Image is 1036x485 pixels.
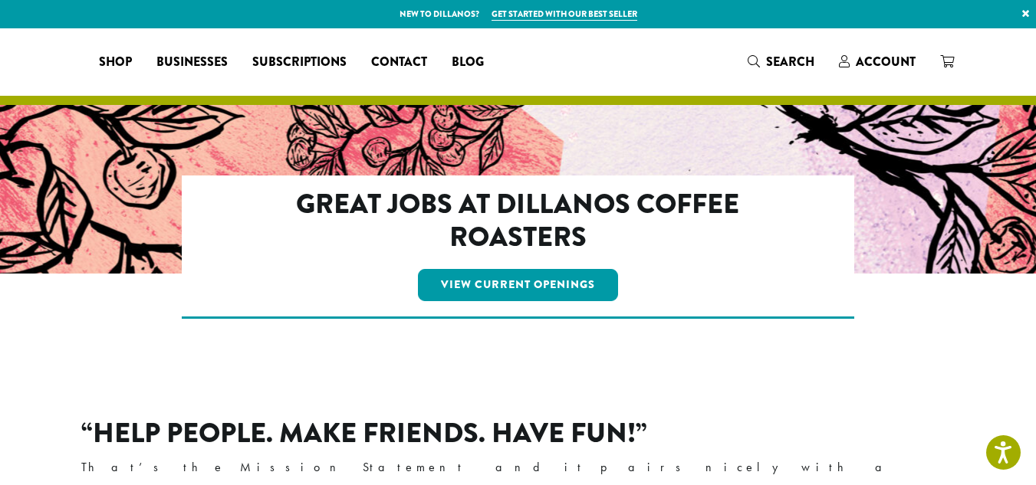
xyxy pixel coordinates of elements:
[87,50,144,74] a: Shop
[81,417,955,450] h2: “Help People. Make Friends. Have Fun!”
[156,53,228,72] span: Businesses
[856,53,916,70] span: Account
[735,49,827,74] a: Search
[371,53,427,72] span: Contact
[452,53,484,72] span: Blog
[766,53,814,70] span: Search
[418,269,618,301] a: View Current Openings
[252,53,347,72] span: Subscriptions
[492,8,637,21] a: Get started with our best seller
[248,188,788,254] h2: Great Jobs at Dillanos Coffee Roasters
[99,53,132,72] span: Shop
